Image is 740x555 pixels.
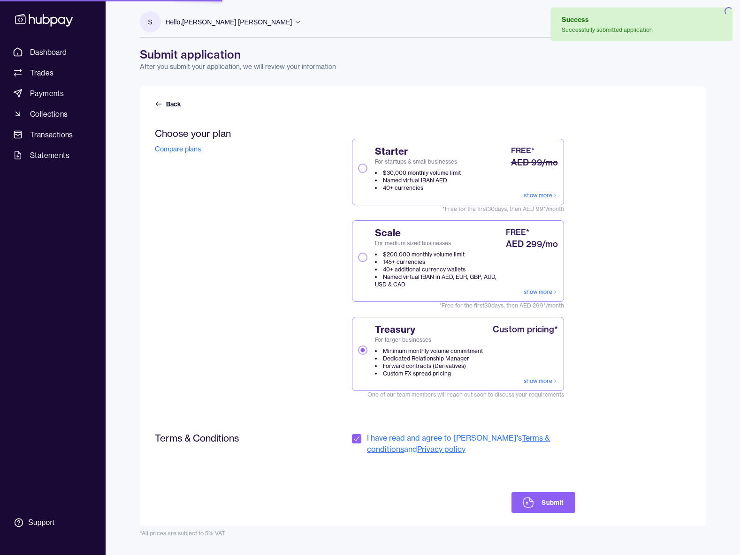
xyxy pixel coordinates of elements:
li: Named virtual IBAN AED [375,177,461,184]
span: For startups & small businesses [375,158,461,165]
span: For larger businesses [375,336,483,344]
a: Privacy policy [417,444,465,454]
span: Scale [375,226,504,240]
h2: Choose your plan [155,127,296,139]
button: StarterFor startups & small businesses$30,000 monthly volume limitNamed virtual IBAN AED40+ curre... [358,164,367,173]
p: S [148,17,152,27]
span: *Free for the first 30 days, then AED 299*/month [352,302,564,309]
li: 145+ currencies [375,258,504,266]
span: Payments [30,88,64,99]
li: Forward contracts (Derivatives) [375,362,483,370]
button: ScaleFor medium sized businesses$200,000 monthly volume limit145+ currencies40+ additional curren... [358,253,367,262]
li: 40+ additional currency wallets [375,266,504,273]
a: Trades [9,64,96,81]
span: Transactions [30,129,73,140]
span: Collections [30,108,68,120]
a: Compare plans [155,145,201,153]
div: Successfully submitted application [562,26,653,34]
li: 40+ currencies [375,184,461,192]
div: Custom pricing* [493,323,558,336]
a: Collections [9,105,96,122]
a: Support [9,513,96,532]
li: $200,000 monthly volume limit [375,251,504,258]
div: AED 99/mo [511,156,558,169]
div: Support [28,517,54,528]
h1: Submit application [140,47,706,62]
li: Dedicated Relationship Manager [375,355,483,362]
button: Submit [511,492,575,513]
li: Named virtual IBAN in AED, EUR, GBP, AUD, USD & CAD [375,273,504,288]
span: For medium sized businesses [375,240,504,247]
a: Transactions [9,126,96,143]
li: Custom FX spread pricing [375,370,483,377]
span: Trades [30,67,53,78]
span: I have read and agree to [PERSON_NAME]'s and [367,432,575,455]
span: *Free for the first 30 days, then AED 99*/month [352,205,564,213]
div: *All prices are subject to 5% VAT [140,530,706,537]
button: TreasuryFor larger businessesMinimum monthly volume commitmentDedicated Relationship ManagerForwa... [358,345,367,355]
span: Statements [30,150,69,161]
span: Starter [375,145,461,158]
a: show more [524,377,558,385]
div: FREE* [506,226,529,238]
li: Minimum monthly volume commitment [375,347,483,355]
h2: Terms & Conditions [155,432,296,444]
li: $30,000 monthly volume limit [375,169,461,177]
div: AED 299/mo [506,238,558,251]
a: show more [524,192,558,199]
p: After you submit your application, we will review your information [140,62,706,71]
p: Hello, [PERSON_NAME] [PERSON_NAME] [166,17,292,27]
a: Payments [9,85,96,102]
div: FREE* [511,145,534,156]
span: Treasury [375,323,483,336]
a: Statements [9,147,96,164]
div: Success [562,15,653,24]
span: One of our team members will reach out soon to discuss your requirements [352,391,564,398]
a: Dashboard [9,44,96,60]
a: show more [524,288,558,296]
a: Back [155,99,183,109]
span: Dashboard [30,46,67,58]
